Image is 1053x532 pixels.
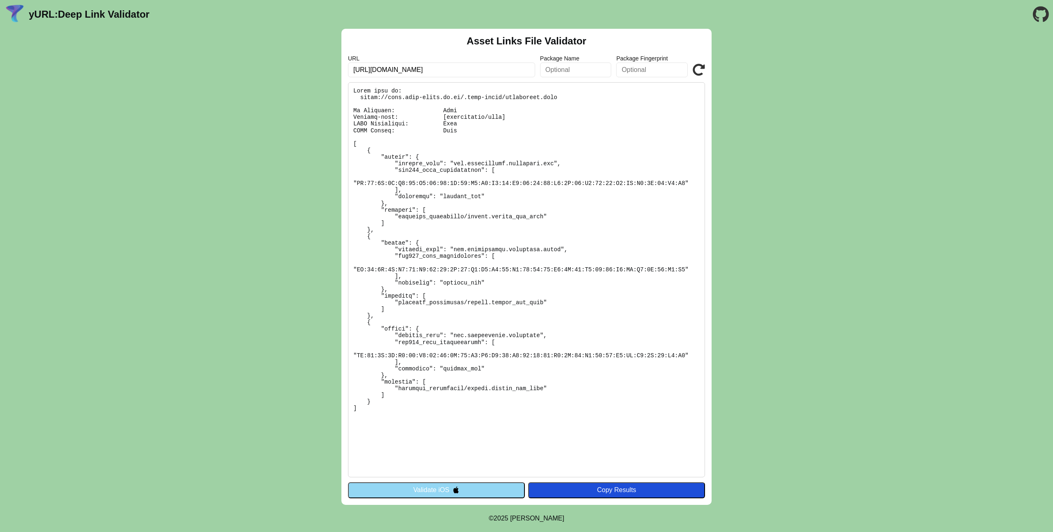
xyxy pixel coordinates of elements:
label: Package Name [540,55,612,62]
input: Required [348,62,535,77]
button: Validate iOS [348,482,525,498]
a: yURL:Deep Link Validator [29,9,149,20]
span: 2025 [494,515,508,522]
input: Optional [540,62,612,77]
pre: Lorem ipsu do: sitam://cons.adip-elits.do.ei/.temp-incid/utlaboreet.dolo Ma Aliquaen: Admi Veniam... [348,82,705,477]
label: Package Fingerprint [616,55,688,62]
img: yURL Logo [4,4,26,25]
a: Michael Ibragimchayev's Personal Site [510,515,564,522]
h2: Asset Links File Validator [467,35,587,47]
img: appleIcon.svg [452,486,459,493]
input: Optional [616,62,688,77]
footer: © [489,505,564,532]
div: Copy Results [532,486,701,494]
label: URL [348,55,535,62]
button: Copy Results [528,482,705,498]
